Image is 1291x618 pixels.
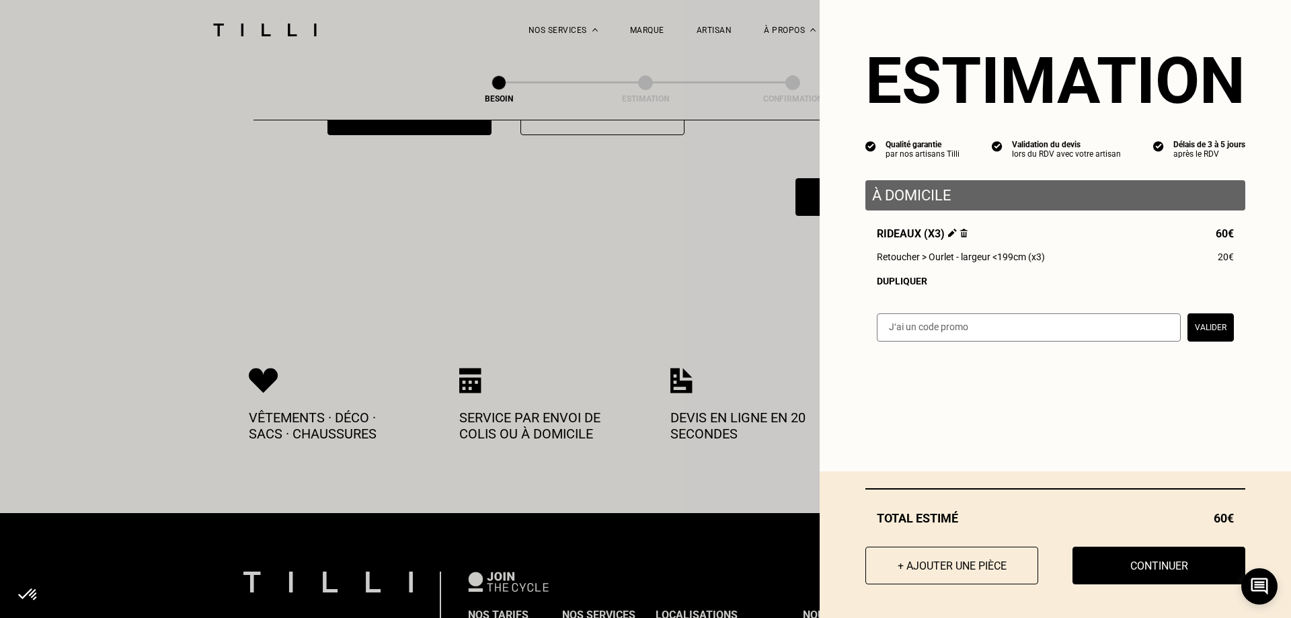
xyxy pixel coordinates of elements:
div: Total estimé [865,511,1245,525]
input: J‘ai un code promo [877,313,1181,342]
span: 20€ [1218,252,1234,262]
div: lors du RDV avec votre artisan [1012,149,1121,159]
img: Éditer [948,229,957,237]
div: Délais de 3 à 5 jours [1173,140,1245,149]
span: Rideaux (x3) [877,227,968,240]
button: + Ajouter une pièce [865,547,1038,584]
div: Dupliquer [877,276,1234,286]
img: icon list info [865,140,876,152]
img: Supprimer [960,229,968,237]
span: 60€ [1214,511,1234,525]
div: Qualité garantie [886,140,960,149]
p: À domicile [872,187,1239,204]
img: icon list info [992,140,1003,152]
span: 60€ [1216,227,1234,240]
div: après le RDV [1173,149,1245,159]
div: Validation du devis [1012,140,1121,149]
div: par nos artisans Tilli [886,149,960,159]
button: Continuer [1072,547,1245,584]
img: icon list info [1153,140,1164,152]
span: Retoucher > Ourlet - largeur <199cm (x3) [877,252,1045,262]
button: Valider [1187,313,1234,342]
section: Estimation [865,43,1245,118]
